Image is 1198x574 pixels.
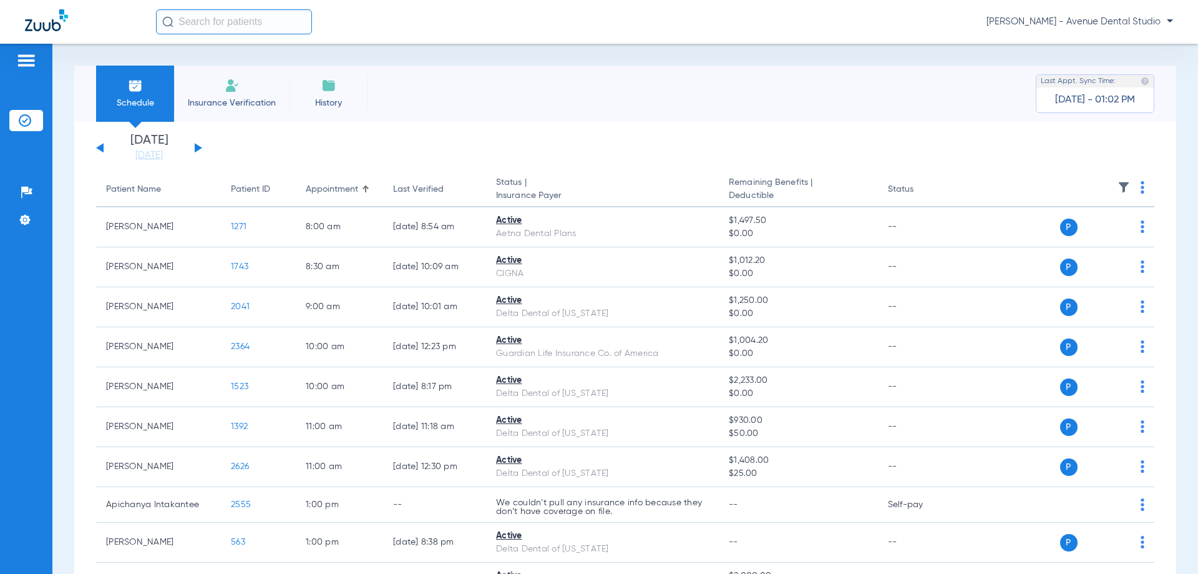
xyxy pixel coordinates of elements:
[383,287,486,327] td: [DATE] 10:01 AM
[878,247,962,287] td: --
[296,407,383,447] td: 11:00 AM
[496,414,709,427] div: Active
[231,382,248,391] span: 1523
[1118,181,1130,194] img: filter.svg
[96,207,221,247] td: [PERSON_NAME]
[496,334,709,347] div: Active
[1141,300,1144,313] img: group-dot-blue.svg
[299,97,358,109] span: History
[231,183,270,196] div: Patient ID
[96,287,221,327] td: [PERSON_NAME]
[729,500,738,509] span: --
[106,183,161,196] div: Patient Name
[729,267,867,280] span: $0.00
[729,374,867,387] span: $2,233.00
[296,287,383,327] td: 9:00 AM
[496,498,709,516] p: We couldn’t pull any insurance info because they don’t have coverage on file.
[878,172,962,207] th: Status
[225,78,240,93] img: Manual Insurance Verification
[729,189,867,202] span: Deductible
[496,467,709,480] div: Delta Dental of [US_STATE]
[729,307,867,320] span: $0.00
[231,183,286,196] div: Patient ID
[496,530,709,543] div: Active
[383,407,486,447] td: [DATE] 11:18 AM
[1141,380,1144,393] img: group-dot-blue.svg
[1060,259,1078,276] span: P
[986,16,1173,28] span: [PERSON_NAME] - Avenue Dental Studio
[231,538,245,547] span: 563
[96,487,221,523] td: Apichanya Intakantee
[729,427,867,440] span: $50.00
[729,414,867,427] span: $930.00
[1060,339,1078,356] span: P
[383,523,486,563] td: [DATE] 8:38 PM
[383,247,486,287] td: [DATE] 10:09 AM
[1141,77,1149,86] img: last sync help info
[878,327,962,367] td: --
[486,172,719,207] th: Status |
[183,97,280,109] span: Insurance Verification
[496,307,709,320] div: Delta Dental of [US_STATE]
[729,347,867,360] span: $0.00
[296,487,383,523] td: 1:00 PM
[231,422,248,431] span: 1392
[878,487,962,523] td: Self-pay
[306,183,358,196] div: Appointment
[496,454,709,467] div: Active
[496,294,709,307] div: Active
[128,78,143,93] img: Schedule
[729,538,738,547] span: --
[231,462,249,471] span: 2626
[496,427,709,440] div: Delta Dental of [US_STATE]
[729,334,867,347] span: $1,004.20
[296,447,383,487] td: 11:00 AM
[496,254,709,267] div: Active
[231,500,251,509] span: 2555
[496,189,709,202] span: Insurance Payer
[496,347,709,360] div: Guardian Life Insurance Co. of America
[1141,181,1144,194] img: group-dot-blue.svg
[496,374,709,387] div: Active
[112,149,187,162] a: [DATE]
[1055,94,1135,106] span: [DATE] - 01:02 PM
[383,367,486,407] td: [DATE] 8:17 PM
[1141,420,1144,433] img: group-dot-blue.svg
[1141,460,1144,473] img: group-dot-blue.svg
[16,53,36,68] img: hamburger-icon
[729,387,867,400] span: $0.00
[231,302,250,311] span: 2041
[729,294,867,307] span: $1,250.00
[96,327,221,367] td: [PERSON_NAME]
[878,447,962,487] td: --
[1060,219,1078,236] span: P
[96,247,221,287] td: [PERSON_NAME]
[296,523,383,563] td: 1:00 PM
[496,543,709,556] div: Delta Dental of [US_STATE]
[296,367,383,407] td: 10:00 AM
[496,227,709,240] div: Aetna Dental Plans
[383,487,486,523] td: --
[231,262,248,271] span: 1743
[162,16,173,27] img: Search Icon
[719,172,877,207] th: Remaining Benefits |
[729,467,867,480] span: $25.00
[231,222,246,231] span: 1271
[321,78,336,93] img: History
[383,327,486,367] td: [DATE] 12:23 PM
[306,183,373,196] div: Appointment
[96,407,221,447] td: [PERSON_NAME]
[96,367,221,407] td: [PERSON_NAME]
[96,447,221,487] td: [PERSON_NAME]
[393,183,476,196] div: Last Verified
[1141,536,1144,548] img: group-dot-blue.svg
[496,267,709,280] div: CIGNA
[105,97,165,109] span: Schedule
[1060,418,1078,436] span: P
[1141,498,1144,511] img: group-dot-blue.svg
[1060,458,1078,476] span: P
[496,214,709,227] div: Active
[1141,220,1144,233] img: group-dot-blue.svg
[231,342,250,351] span: 2364
[106,183,211,196] div: Patient Name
